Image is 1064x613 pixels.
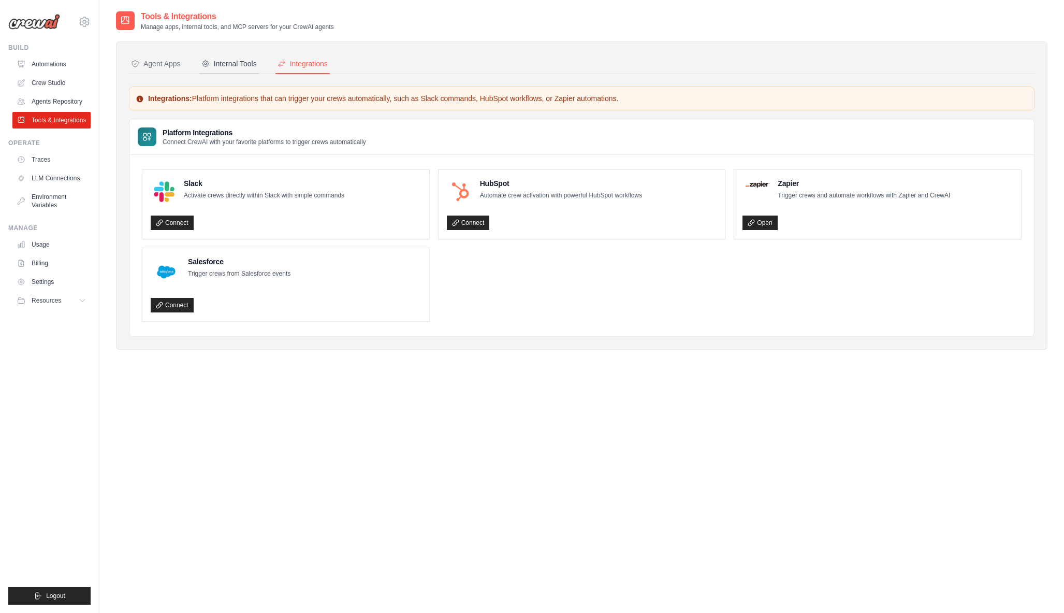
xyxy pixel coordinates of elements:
a: Settings [12,274,91,290]
img: Zapier Logo [746,181,768,188]
span: Resources [32,296,61,305]
div: Agent Apps [131,59,181,69]
a: Crew Studio [12,75,91,91]
h4: Salesforce [188,256,290,267]
a: Open [742,216,777,230]
p: Manage apps, internal tools, and MCP servers for your CrewAI agents [141,23,334,31]
img: HubSpot Logo [450,181,471,202]
h3: Platform Integrations [163,127,366,138]
div: Integrations [278,59,328,69]
p: Connect CrewAI with your favorite platforms to trigger crews automatically [163,138,366,146]
p: Trigger crews from Salesforce events [188,269,290,279]
a: Connect [151,298,194,312]
p: Activate crews directly within Slack with simple commands [184,191,344,201]
div: Operate [8,139,91,147]
button: Agent Apps [129,54,183,74]
button: Internal Tools [199,54,259,74]
img: Slack Logo [154,181,174,202]
p: Automate crew activation with powerful HubSpot workflows [480,191,642,201]
h4: HubSpot [480,178,642,189]
a: Agents Repository [12,93,91,110]
a: Connect [151,216,194,230]
button: Integrations [275,54,330,74]
div: Manage [8,224,91,232]
a: Usage [12,236,91,253]
img: Salesforce Logo [154,260,179,284]
a: Environment Variables [12,189,91,213]
div: Internal Tools [201,59,257,69]
button: Resources [12,292,91,309]
div: Build [8,44,91,52]
h2: Tools & Integrations [141,10,334,23]
p: Trigger crews and automate workflows with Zapier and CrewAI [778,191,950,201]
a: LLM Connections [12,170,91,187]
button: Logout [8,587,91,605]
img: Logo [8,14,60,30]
a: Billing [12,255,91,272]
h4: Zapier [778,178,950,189]
a: Connect [447,216,490,230]
a: Tools & Integrations [12,112,91,129]
a: Automations [12,56,91,73]
strong: Integrations: [148,94,192,103]
h4: Slack [184,178,344,189]
a: Traces [12,151,91,168]
p: Platform integrations that can trigger your crews automatically, such as Slack commands, HubSpot ... [136,93,1028,104]
span: Logout [46,592,65,600]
